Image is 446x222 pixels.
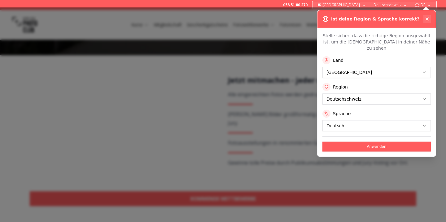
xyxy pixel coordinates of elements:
[412,1,434,9] button: DE
[333,111,351,117] label: Sprache
[333,84,348,90] label: Region
[315,1,369,9] button: [GEOGRAPHIC_DATA]
[322,33,431,51] p: Stelle sicher, dass die richtige Region ausgewählt ist, um die [DEMOGRAPHIC_DATA] in deiner Nähe ...
[331,16,419,22] h3: Ist deine Region & Sprache korrekt?
[371,1,410,9] button: Deutschschweiz
[333,57,343,63] label: Land
[283,2,308,7] a: 058 51 00 270
[322,142,431,152] button: Anwenden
